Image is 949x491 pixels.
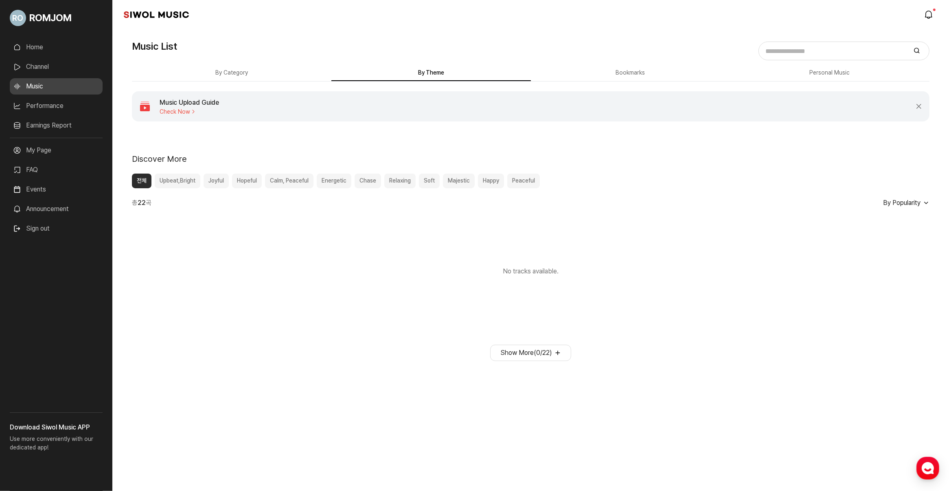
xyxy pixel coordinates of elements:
a: Music Upload Guide Check Now [132,91,908,121]
h4: Music Upload Guide [160,98,219,108]
button: By Theme [331,65,531,81]
a: Performance [10,98,103,114]
button: Soft [419,174,440,188]
button: Personal Music [730,65,929,81]
a: Messages [54,258,105,279]
input: Search for music [761,45,907,57]
a: Go to My Profile [10,7,103,29]
span: Check Now [160,108,219,115]
p: Use more conveniently with our dedicated app! [10,432,103,458]
button: Hopeful [232,174,262,188]
button: By Popularity [877,200,929,206]
button: Peaceful [507,174,540,188]
a: Music [10,78,103,95]
a: FAQ [10,162,103,178]
a: Announcement [10,201,103,217]
button: Relaxing [384,174,416,188]
img: 아이콘 [138,100,151,113]
a: modal.notifications [921,7,938,23]
a: Home [10,39,103,55]
a: Settings [105,258,156,279]
button: Chase [355,174,381,188]
a: Channel [10,59,103,75]
span: Messages [68,271,92,277]
a: Earnings Report [10,117,103,134]
span: 총 곡 [132,198,151,208]
p: No tracks available. [132,266,929,276]
span: ROMJOM [29,11,71,25]
button: Close Banner [915,102,923,110]
button: By Category [132,65,331,81]
button: Sign out [10,220,53,237]
span: By Popularity [883,199,921,207]
a: Events [10,181,103,198]
a: My Page [10,142,103,159]
button: Calm, Peaceful [265,174,313,188]
a: Home [2,258,54,279]
button: Joyful [204,174,229,188]
span: Settings [121,271,140,277]
h2: Discover More [132,154,187,164]
b: 22 [138,199,146,207]
button: Bookmarks [531,65,730,81]
button: Majestic [443,174,475,188]
h3: Download Siwol Music APP [10,423,103,432]
h1: Music List [132,39,177,54]
button: 전체 [132,174,151,188]
button: Show More(0/22) [490,345,571,361]
button: Upbeat,Bright [155,174,200,188]
button: Happy [478,174,504,188]
span: Home [21,271,35,277]
button: Energetic [317,174,351,188]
